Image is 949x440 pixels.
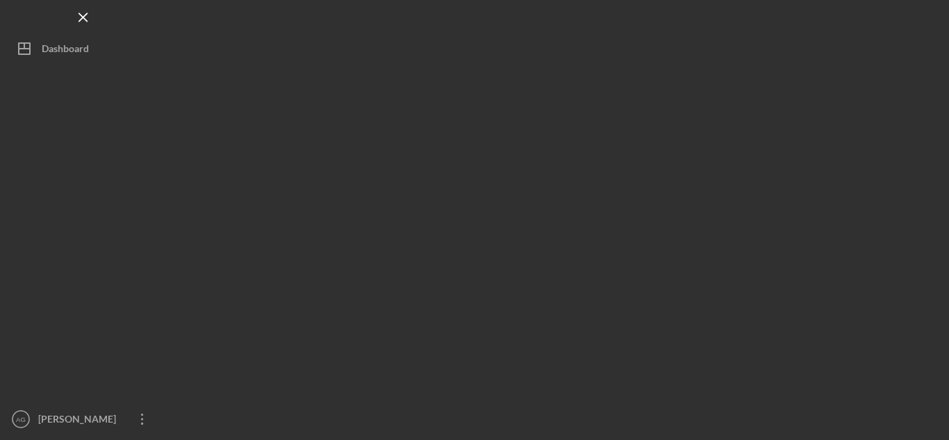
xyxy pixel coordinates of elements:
text: AG [16,416,26,423]
div: [PERSON_NAME] [35,405,125,437]
div: Dashboard [42,35,89,66]
button: AG[PERSON_NAME] [7,405,160,433]
button: Dashboard [7,35,160,63]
